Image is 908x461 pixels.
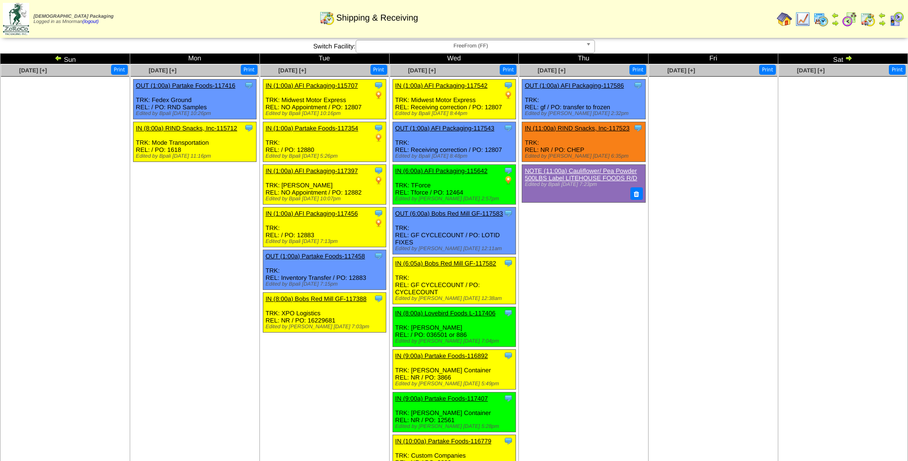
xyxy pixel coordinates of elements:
img: calendarcustomer.gif [889,12,904,27]
div: Edited by Bpali [DATE] 10:07pm [266,196,386,202]
div: TRK: XPO Logistics REL: NR / PO: 16229681 [263,293,386,333]
img: Tooltip [374,123,383,133]
div: TRK: REL: gf / PO: transfer to frozen [522,80,645,119]
img: calendarblend.gif [842,12,857,27]
img: PO [374,90,383,100]
a: NOTE (11:00a) Cauliflower/ Pea Powder 500LBS Label LITEHOUSE FOODS R/D [525,167,637,182]
a: IN (1:00a) AFI Packaging-115707 [266,82,358,89]
span: [DEMOGRAPHIC_DATA] Packaging [34,14,113,19]
a: IN (10:00a) Partake Foods-116779 [395,438,492,445]
div: Edited by [PERSON_NAME] [DATE] 12:11am [395,246,516,252]
div: TRK: REL: Inventory Transfer / PO: 12883 [263,250,386,290]
a: IN (9:00a) Partake Foods-116892 [395,352,488,359]
img: Tooltip [374,294,383,303]
button: Print [500,65,516,75]
a: [DATE] [+] [797,67,825,74]
button: Print [889,65,906,75]
div: TRK: [PERSON_NAME] REL: NO Appointment / PO: 12882 [263,165,386,205]
img: Tooltip [504,208,513,218]
a: [DATE] [+] [538,67,565,74]
a: IN (1:00a) Partake Foods-117354 [266,125,359,132]
td: Sat [778,54,908,64]
a: [DATE] [+] [408,67,436,74]
td: Tue [259,54,389,64]
div: Edited by [PERSON_NAME] [DATE] 5:28pm [395,424,516,429]
td: Thu [519,54,649,64]
a: OUT (1:00a) AFI Packaging-117543 [395,125,494,132]
img: Tooltip [244,123,254,133]
div: TRK: Midwest Motor Express REL: Receiving correction / PO: 12807 [392,80,516,119]
img: arrowleft.gif [831,12,839,19]
button: Print [629,65,646,75]
img: PO [374,133,383,142]
div: TRK: Fedex Ground REL: / PO: RND Samples [133,80,256,119]
img: line_graph.gif [795,12,810,27]
button: Print [241,65,258,75]
div: TRK: [PERSON_NAME] Container REL: NR / PO: 12561 [392,392,516,432]
img: arrowright.gif [878,19,886,27]
img: PO [504,90,513,100]
a: IN (8:00a) Bobs Red Mill GF-117388 [266,295,367,302]
a: OUT (1:00a) Partake Foods-117416 [136,82,235,89]
div: TRK: REL: GF CYCLECOUNT / PO: CYCLECOUNT [392,257,516,304]
div: Edited by Bpali [DATE] 7:13pm [266,239,386,244]
div: TRK: Mode Transportation REL: / PO: 1618 [133,122,256,162]
a: IN (9:00a) Partake Foods-117407 [395,395,488,402]
img: calendarprod.gif [813,12,829,27]
td: Wed [389,54,519,64]
div: TRK: [PERSON_NAME] REL: / PO: 036501 or 886 [392,307,516,347]
img: Tooltip [633,81,643,90]
div: Edited by Bpali [DATE] 8:48pm [395,153,516,159]
div: Edited by Bpali [DATE] 7:15pm [266,281,386,287]
a: IN (1:00a) AFI Packaging-117397 [266,167,358,174]
div: TRK: [PERSON_NAME] Container REL: NR / PO: 3866 [392,350,516,390]
div: Edited by Bpali [DATE] 5:26pm [266,153,386,159]
a: OUT (1:00a) Partake Foods-117458 [266,253,365,260]
img: arrowright.gif [845,54,852,62]
img: PO [374,218,383,228]
img: calendarinout.gif [319,10,335,25]
img: Tooltip [633,123,643,133]
img: Tooltip [504,436,513,446]
img: PO [504,175,513,185]
div: Edited by [PERSON_NAME] [DATE] 7:03pm [266,324,386,330]
a: [DATE] [+] [667,67,695,74]
a: IN (8:00a) RIND Snacks, Inc-115712 [136,125,237,132]
div: TRK: TForce REL: Tforce / PO: 12464 [392,165,516,205]
a: [DATE] [+] [149,67,177,74]
button: Print [759,65,776,75]
div: Edited by [PERSON_NAME] [DATE] 6:35pm [525,153,645,159]
a: IN (11:00a) RIND Snacks, Inc-117523 [525,125,629,132]
img: Tooltip [374,251,383,261]
div: Edited by Bpali [DATE] 10:16pm [266,111,386,116]
div: Edited by [PERSON_NAME] [DATE] 7:04pm [395,338,516,344]
a: IN (1:00a) AFI Packaging-117456 [266,210,358,217]
td: Sun [0,54,130,64]
img: home.gif [777,12,792,27]
div: TRK: REL: Receiving correction / PO: 12807 [392,122,516,162]
img: Tooltip [374,166,383,175]
span: Shipping & Receiving [336,13,418,23]
button: Delete Note [630,187,643,200]
img: Tooltip [504,308,513,318]
div: TRK: REL: / PO: 12883 [263,207,386,247]
div: Edited by Bpali [DATE] 11:16pm [136,153,256,159]
a: [DATE] [+] [279,67,306,74]
div: Edited by [PERSON_NAME] [DATE] 2:32pm [525,111,645,116]
img: zoroco-logo-small.webp [3,3,29,35]
a: OUT (6:00a) Bobs Red Mill GF-117583 [395,210,503,217]
a: IN (8:00a) Lovebird Foods L-117406 [395,310,496,317]
img: Tooltip [504,123,513,133]
img: Tooltip [244,81,254,90]
img: arrowleft.gif [55,54,62,62]
div: Edited by Bpali [DATE] 10:26pm [136,111,256,116]
div: Edited by [PERSON_NAME] [DATE] 2:57pm [395,196,516,202]
a: [DATE] [+] [19,67,47,74]
img: calendarinout.gif [860,12,875,27]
